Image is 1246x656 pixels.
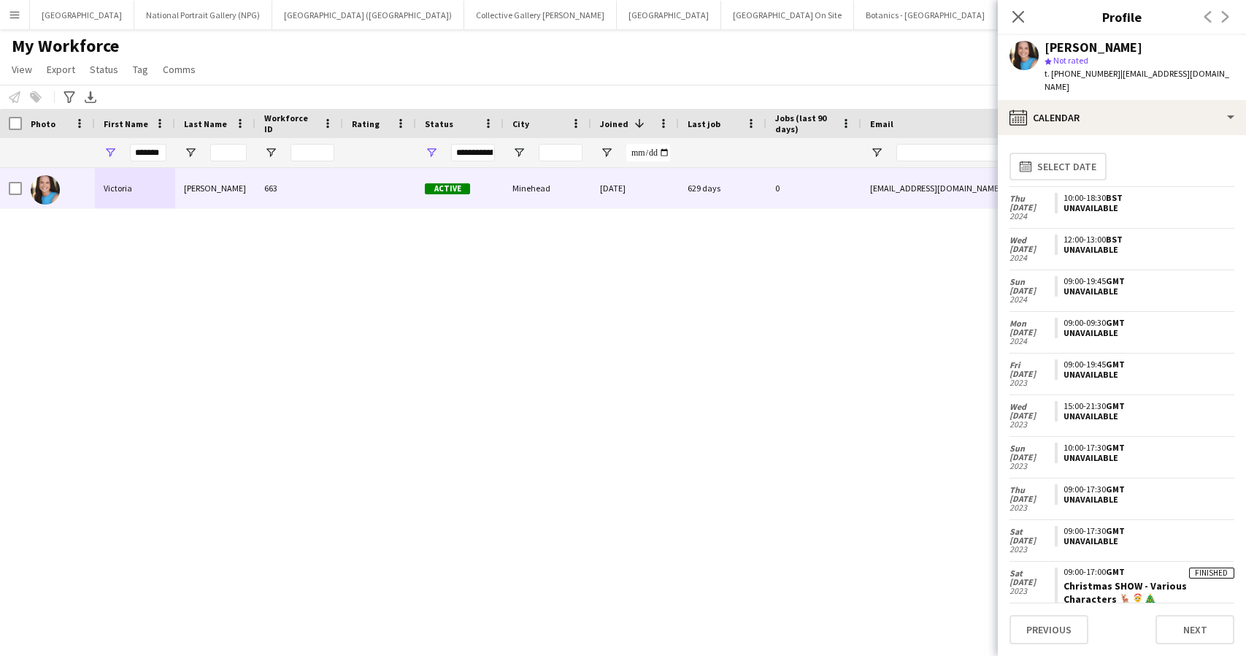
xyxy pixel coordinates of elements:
[1010,587,1055,595] span: 2023
[31,175,60,205] img: Victoria Smalley
[1055,276,1234,297] app-crew-unavailable-period: 09:00-19:45
[1106,275,1125,286] span: GMT
[1106,234,1123,245] span: BST
[1010,194,1055,203] span: Thu
[1010,212,1055,221] span: 2024
[84,60,124,79] a: Status
[425,146,438,159] button: Open Filter Menu
[1010,245,1055,253] span: [DATE]
[1010,486,1055,495] span: Thu
[1106,192,1123,203] span: BST
[512,118,529,129] span: City
[163,63,196,76] span: Comms
[1010,153,1107,180] button: Select date
[679,168,766,208] div: 629 days
[766,168,861,208] div: 0
[104,118,148,129] span: First Name
[998,100,1246,135] div: Calendar
[600,118,628,129] span: Joined
[90,63,118,76] span: Status
[425,118,453,129] span: Status
[1064,568,1234,576] div: 09:00-17:00
[1010,453,1055,462] span: [DATE]
[464,1,617,29] button: Collective Gallery [PERSON_NAME]
[1055,234,1234,255] app-crew-unavailable-period: 12:00-13:00
[861,168,1153,208] div: [EMAIL_ADDRESS][DOMAIN_NAME]
[721,1,854,29] button: [GEOGRAPHIC_DATA] On Site
[127,60,154,79] a: Tag
[997,1,1123,29] button: [GEOGRAPHIC_DATA] (HES)
[1010,420,1055,429] span: 2023
[272,1,464,29] button: [GEOGRAPHIC_DATA] ([GEOGRAPHIC_DATA])
[1064,579,1187,606] a: Christmas SHOW - Various Characters 🦌🤶🎄
[1106,566,1125,577] span: GMT
[1106,359,1125,370] span: GMT
[1010,462,1055,470] span: 2023
[61,88,78,106] app-action-btn: Advanced filters
[1106,442,1125,453] span: GMT
[1155,615,1234,644] button: Next
[1055,318,1234,338] app-crew-unavailable-period: 09:00-09:30
[1010,286,1055,295] span: [DATE]
[1055,193,1234,213] app-crew-unavailable-period: 10:00-18:30
[1010,295,1055,304] span: 2024
[1045,41,1142,54] div: [PERSON_NAME]
[1064,370,1228,380] div: Unavailable
[1055,359,1234,380] app-crew-unavailable-period: 09:00-19:45
[31,118,55,129] span: Photo
[1064,411,1228,422] div: Unavailable
[1010,578,1055,587] span: [DATE]
[1010,495,1055,503] span: [DATE]
[1106,525,1125,536] span: GMT
[134,1,272,29] button: National Portrait Gallery (NPG)
[1064,495,1228,505] div: Unavailable
[1053,55,1088,66] span: Not rated
[1045,68,1229,92] span: | [EMAIL_ADDRESS][DOMAIN_NAME]
[1010,411,1055,420] span: [DATE]
[264,146,277,159] button: Open Filter Menu
[1010,545,1055,554] span: 2023
[425,183,470,194] span: Active
[1010,203,1055,212] span: [DATE]
[539,144,582,161] input: City Filter Input
[1010,253,1055,262] span: 2024
[1010,278,1055,286] span: Sun
[95,168,175,208] div: Victoria
[1055,401,1234,422] app-crew-unavailable-period: 15:00-21:30
[1106,317,1125,328] span: GMT
[600,146,613,159] button: Open Filter Menu
[896,144,1145,161] input: Email Filter Input
[1106,400,1125,411] span: GMT
[1010,503,1055,512] span: 2023
[184,146,197,159] button: Open Filter Menu
[1064,245,1228,255] div: Unavailable
[1064,203,1228,213] div: Unavailable
[1010,527,1055,536] span: Sat
[1010,337,1055,346] span: 2024
[12,63,32,76] span: View
[1010,536,1055,545] span: [DATE]
[617,1,721,29] button: [GEOGRAPHIC_DATA]
[870,146,883,159] button: Open Filter Menu
[1055,443,1234,463] app-crew-unavailable-period: 10:00-17:30
[47,63,75,76] span: Export
[591,168,679,208] div: [DATE]
[1010,378,1055,387] span: 2023
[291,144,334,161] input: Workforce ID Filter Input
[133,63,148,76] span: Tag
[210,144,247,161] input: Last Name Filter Input
[1055,484,1234,505] app-crew-unavailable-period: 09:00-17:30
[12,35,119,57] span: My Workforce
[255,168,343,208] div: 663
[1010,319,1055,328] span: Mon
[157,60,201,79] a: Comms
[352,118,380,129] span: Rating
[870,118,893,129] span: Email
[504,168,591,208] div: Minehead
[1010,361,1055,370] span: Fri
[1010,403,1055,411] span: Wed
[30,1,134,29] button: [GEOGRAPHIC_DATA]
[688,118,720,129] span: Last job
[1010,328,1055,337] span: [DATE]
[6,60,38,79] a: View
